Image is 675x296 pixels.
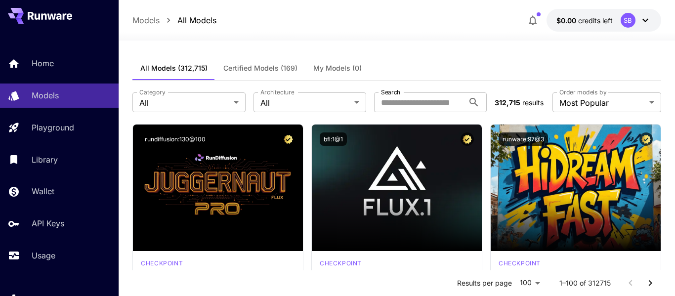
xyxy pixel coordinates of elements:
[639,132,653,146] button: Certified Model – Vetted for best performance and includes a commercial license.
[578,16,613,25] span: credits left
[32,154,58,166] p: Library
[260,88,294,96] label: Architecture
[499,259,541,268] div: HiDream Fast
[132,14,216,26] nav: breadcrumb
[32,122,74,133] p: Playground
[320,259,362,268] p: checkpoint
[499,259,541,268] p: checkpoint
[495,98,520,107] span: 312,715
[499,269,653,279] h3: HiDream-I1-Fast
[621,13,635,28] div: SB
[556,15,613,26] div: $0.00
[457,278,512,288] p: Results per page
[32,57,54,69] p: Home
[141,259,183,268] p: checkpoint
[381,88,400,96] label: Search
[141,259,183,268] div: FLUX.1 D
[177,14,216,26] a: All Models
[320,269,474,279] h3: FLUX.1 [pro]
[32,217,64,229] p: API Keys
[559,97,645,109] span: Most Popular
[260,97,350,109] span: All
[640,273,660,293] button: Go to next page
[141,269,295,279] h3: Juggernaut Pro Flux by RunDiffusion
[547,9,661,32] button: $0.00SB
[139,97,229,109] span: All
[32,89,59,101] p: Models
[461,132,474,146] button: Certified Model – Vetted for best performance and includes a commercial license.
[139,88,166,96] label: Category
[499,132,548,146] button: runware:97@3
[223,64,297,73] span: Certified Models (169)
[313,64,362,73] span: My Models (0)
[282,132,295,146] button: Certified Model – Vetted for best performance and includes a commercial license.
[559,88,606,96] label: Order models by
[132,14,160,26] a: Models
[516,276,544,290] div: 100
[140,64,208,73] span: All Models (312,715)
[32,185,54,197] p: Wallet
[141,132,210,146] button: rundiffusion:130@100
[559,278,611,288] p: 1–100 of 312715
[556,16,578,25] span: $0.00
[32,250,55,261] p: Usage
[522,98,544,107] span: results
[320,259,362,268] div: fluxpro
[320,132,347,146] button: bfl:1@1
